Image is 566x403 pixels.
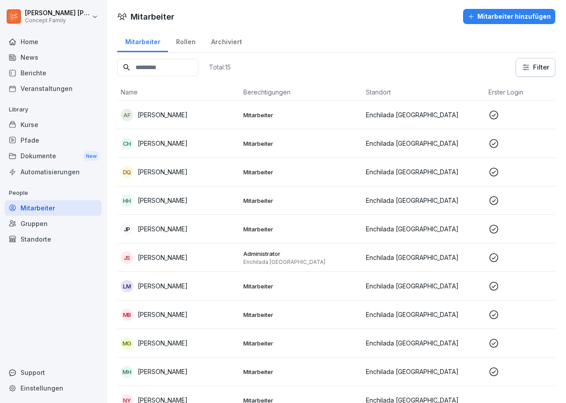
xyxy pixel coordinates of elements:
a: Pfade [4,132,102,148]
p: Enchilada [GEOGRAPHIC_DATA] [243,259,359,266]
button: Mitarbeiter hinzufügen [463,9,555,24]
p: Enchilada [GEOGRAPHIC_DATA] [366,253,481,262]
p: Enchilada [GEOGRAPHIC_DATA] [366,367,481,376]
p: Mitarbeiter [243,140,359,148]
th: Name [117,84,240,101]
a: Mitarbeiter [4,200,102,216]
a: Home [4,34,102,49]
p: Mitarbeiter [243,282,359,290]
p: [PERSON_NAME] [138,281,188,291]
div: LM [121,280,133,292]
div: AF [121,109,133,121]
div: Mitarbeiter hinzufügen [468,12,551,21]
p: [PERSON_NAME] [138,367,188,376]
p: Total: 15 [209,63,231,71]
p: Enchilada [GEOGRAPHIC_DATA] [366,281,481,291]
div: Filter [521,63,550,72]
p: [PERSON_NAME] [138,338,188,348]
div: MG [121,337,133,350]
p: Mitarbeiter [243,339,359,347]
p: Enchilada [GEOGRAPHIC_DATA] [366,196,481,205]
div: MH [121,366,133,378]
h1: Mitarbeiter [131,11,174,23]
p: Enchilada [GEOGRAPHIC_DATA] [366,310,481,319]
div: MB [121,308,133,321]
p: Mitarbeiter [243,111,359,119]
th: Berechtigungen [240,84,362,101]
a: Kurse [4,117,102,132]
a: DokumenteNew [4,148,102,164]
p: Enchilada [GEOGRAPHIC_DATA] [366,139,481,148]
p: Enchilada [GEOGRAPHIC_DATA] [366,224,481,234]
p: Mitarbeiter [243,311,359,319]
div: HH [121,194,133,207]
p: [PERSON_NAME] [138,110,188,119]
p: [PERSON_NAME] [138,167,188,177]
div: Dokumente [4,148,102,164]
a: Gruppen [4,216,102,231]
a: Veranstaltungen [4,81,102,96]
p: Mitarbeiter [243,368,359,376]
a: Archiviert [203,29,250,52]
button: Filter [516,58,555,76]
p: [PERSON_NAME] [138,310,188,319]
p: People [4,186,102,200]
a: Berichte [4,65,102,81]
a: Standorte [4,231,102,247]
p: Mitarbeiter [243,225,359,233]
p: [PERSON_NAME] [138,196,188,205]
a: Automatisierungen [4,164,102,180]
p: Enchilada [GEOGRAPHIC_DATA] [366,167,481,177]
a: Rollen [168,29,203,52]
p: Mitarbeiter [243,168,359,176]
a: Mitarbeiter [117,29,168,52]
p: [PERSON_NAME] [138,139,188,148]
p: [PERSON_NAME] [138,224,188,234]
a: Einstellungen [4,380,102,396]
p: Enchilada [GEOGRAPHIC_DATA] [366,110,481,119]
p: [PERSON_NAME] [PERSON_NAME] [25,9,90,17]
th: Standort [362,84,485,101]
p: Library [4,103,102,117]
p: Enchilada [GEOGRAPHIC_DATA] [366,338,481,348]
div: CH [121,137,133,150]
div: JS [121,251,133,264]
p: Mitarbeiter [243,197,359,205]
p: Administrator [243,250,359,258]
div: DQ [121,166,133,178]
div: JP [121,223,133,235]
p: Concept Family [25,17,90,24]
p: [PERSON_NAME] [138,253,188,262]
div: New [84,151,99,161]
a: News [4,49,102,65]
div: Support [4,365,102,380]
